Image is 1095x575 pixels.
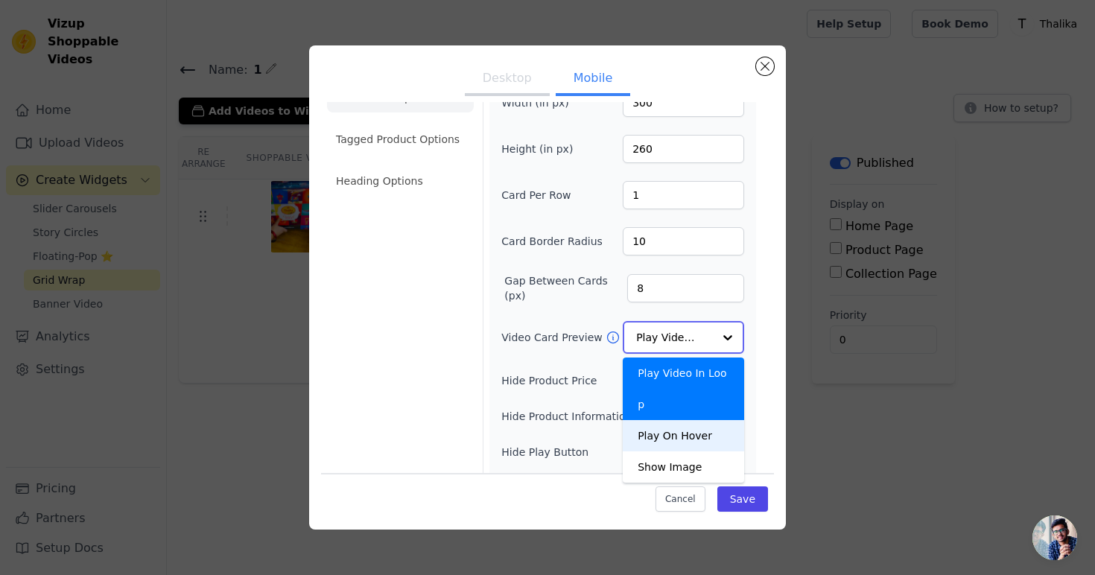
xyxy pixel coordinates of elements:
[623,451,744,483] div: Show Image
[756,57,774,75] button: Close modal
[501,409,663,424] label: Hide Product Information
[465,63,550,96] button: Desktop
[501,445,663,460] label: Hide Play Button
[717,486,768,512] button: Save
[501,188,583,203] label: Card Per Row
[327,124,474,154] li: Tagged Product Options
[656,486,705,512] button: Cancel
[501,373,663,388] label: Hide Product Price
[556,63,630,96] button: Mobile
[623,420,744,451] div: Play On Hover
[1032,515,1077,560] a: Open chat
[501,95,583,110] label: Width (in px)
[501,330,605,345] label: Video Card Preview
[504,273,627,303] label: Gap Between Cards (px)
[501,142,583,156] label: Height (in px)
[501,234,603,249] label: Card Border Radius
[327,166,474,196] li: Heading Options
[623,358,744,420] div: Play Video In Loop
